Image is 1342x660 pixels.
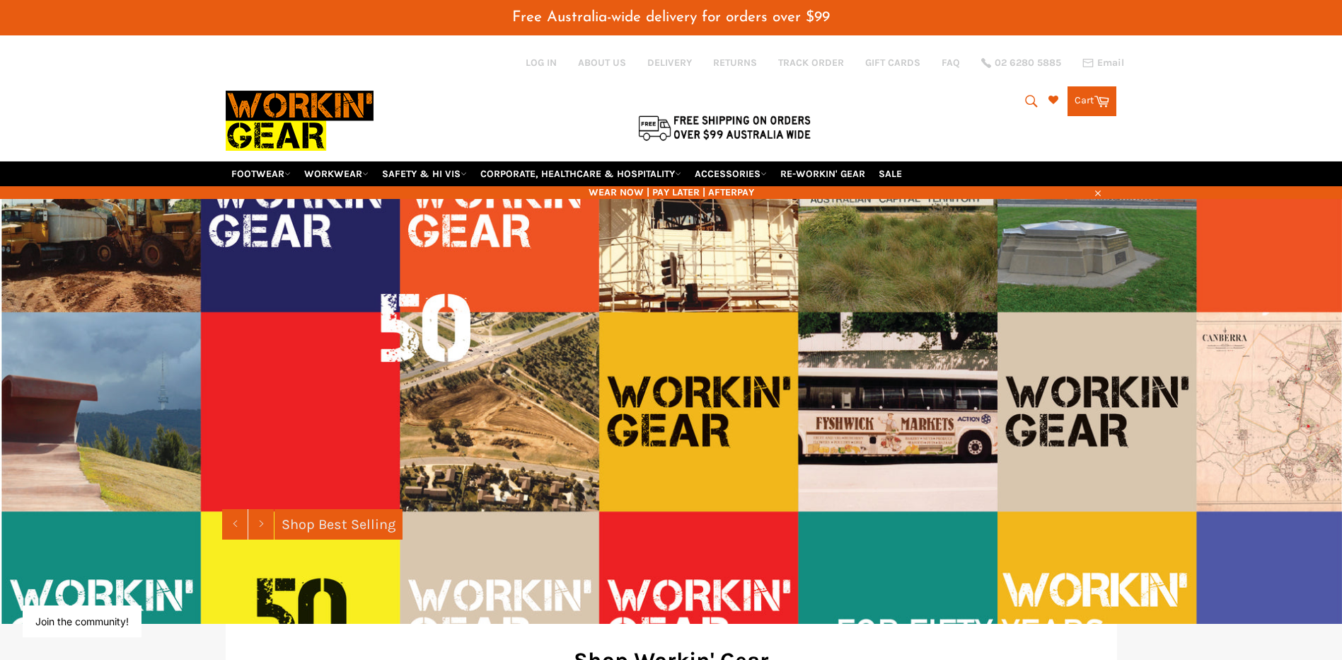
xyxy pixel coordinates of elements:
[1097,58,1124,68] span: Email
[689,161,773,186] a: ACCESSORIES
[578,56,626,69] a: ABOUT US
[526,57,557,69] a: Log in
[274,509,403,540] a: Shop Best Selling
[873,161,908,186] a: SALE
[299,161,374,186] a: WORKWEAR
[942,56,960,69] a: FAQ
[226,186,1117,199] span: WEAR NOW | PAY LATER | AFTERPAY
[1068,86,1116,116] a: Cart
[1082,57,1124,69] a: Email
[778,56,844,69] a: TRACK ORDER
[376,161,473,186] a: SAFETY & HI VIS
[636,113,813,142] img: Flat $9.95 shipping Australia wide
[713,56,757,69] a: RETURNS
[775,161,871,186] a: RE-WORKIN' GEAR
[981,58,1061,68] a: 02 6280 5885
[512,10,830,25] span: Free Australia-wide delivery for orders over $99
[226,161,296,186] a: FOOTWEAR
[995,58,1061,68] span: 02 6280 5885
[647,56,692,69] a: DELIVERY
[35,615,129,627] button: Join the community!
[226,81,374,161] img: Workin Gear leaders in Workwear, Safety Boots, PPE, Uniforms. Australia's No.1 in Workwear
[475,161,687,186] a: CORPORATE, HEALTHCARE & HOSPITALITY
[865,56,920,69] a: GIFT CARDS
